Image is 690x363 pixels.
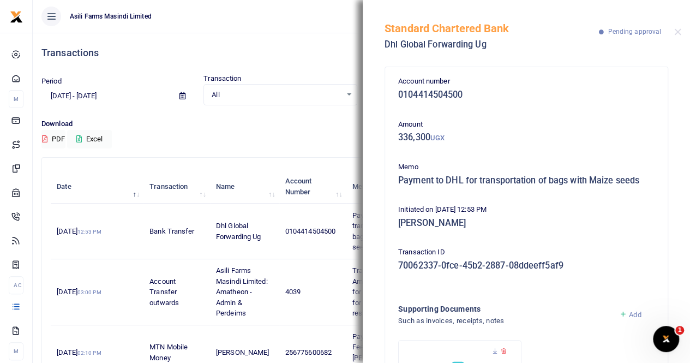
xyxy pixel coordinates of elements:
[285,288,301,296] span: 4039
[203,73,241,84] label: Transaction
[385,22,599,35] h5: Standard Chartered Bank
[398,90,655,100] h5: 0104414504500
[41,130,65,148] button: PDF
[210,170,279,204] th: Name: activate to sort column ascending
[285,348,332,356] span: 256775600682
[216,222,261,241] span: Dhl Global Forwarding Ug
[398,132,655,143] h5: 336,300
[674,28,681,35] button: Close
[57,288,101,296] span: [DATE]
[398,315,610,327] h4: Such as invoices, receipts, notes
[41,76,62,87] label: Period
[41,87,171,105] input: select period
[385,39,599,50] h5: Dhl Global Forwarding Ug
[41,47,681,59] h4: Transactions
[57,227,101,235] span: [DATE]
[77,289,101,295] small: 03:00 PM
[9,276,23,294] li: Ac
[149,227,194,235] span: Bank Transfer
[398,260,655,271] h5: 70062337-0fce-45b2-2887-08ddeeff5af9
[653,326,679,352] iframe: Intercom live chat
[216,348,269,356] span: [PERSON_NAME]
[57,348,101,356] span: [DATE]
[10,12,23,20] a: logo-small logo-large logo-large
[9,342,23,360] li: M
[285,227,335,235] span: 0104414504500
[67,130,112,148] button: Excel
[279,170,346,204] th: Account Number: activate to sort column ascending
[398,162,655,173] p: Memo
[346,170,425,204] th: Memo: activate to sort column ascending
[51,170,143,204] th: Date: activate to sort column descending
[398,119,655,130] p: Amount
[149,343,188,362] span: MTN Mobile Money
[398,303,610,315] h4: Supporting Documents
[608,28,661,35] span: Pending approval
[398,175,655,186] h5: Payment to DHL for transportation of bags with Maize seeds
[398,204,655,216] p: Initiated on [DATE] 12:53 PM
[352,211,414,252] span: Payment to DHL for transportation of bags with Maize seeds
[398,247,655,258] p: Transaction ID
[398,76,655,87] p: Account number
[619,311,641,319] a: Add
[430,134,445,142] small: UGX
[352,266,416,317] span: Transfer to Amatheon perduim for perdium to Aisha for Amatheon restructuring
[41,118,681,130] p: Download
[675,326,684,335] span: 1
[77,229,101,235] small: 12:53 PM
[10,10,23,23] img: logo-small
[398,218,655,229] h5: [PERSON_NAME]
[143,170,210,204] th: Transaction: activate to sort column ascending
[216,266,268,317] span: Asili Farms Masindi Limited: Amatheon - Admin & Perdeims
[77,350,101,356] small: 02:10 PM
[212,90,341,100] span: All
[9,90,23,108] li: M
[65,11,156,21] span: Asili Farms Masindi Limited
[629,311,641,319] span: Add
[149,277,179,307] span: Account Transfer outwards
